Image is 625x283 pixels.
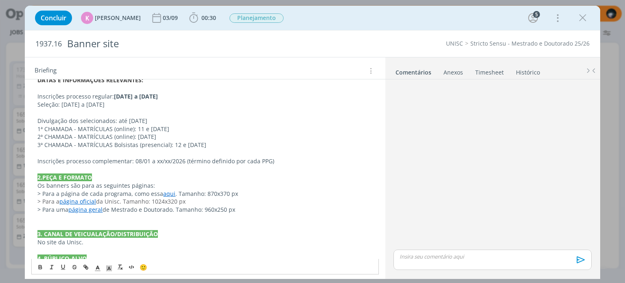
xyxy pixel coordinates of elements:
span: 1ª CHAMADA - MATRÍCULAS (online): 11 e [DATE] [37,125,169,133]
a: Histórico [516,65,540,77]
div: Anexos [444,68,463,77]
a: Timesheet [475,65,504,77]
p: Os banners são para as seguintes páginas: [37,182,372,190]
strong: 4. PÚBLICO-ALVO [37,254,87,262]
strong: [DATE] a [DATE] [114,92,158,100]
span: da Unisc. Tamanho: 1024x320 px [96,197,186,205]
div: dialog [25,6,600,279]
button: 5 [527,11,540,24]
p: No site da Unisc. [37,238,372,246]
span: [PERSON_NAME] [95,15,141,21]
div: 5 [533,11,540,18]
button: Planejamento [229,13,284,23]
span: Planejamento [229,13,284,23]
button: Concluir [35,11,72,25]
span: 3ª CHAMADA - MATRÍCULAS Bolsistas (presencial): 12 e [DATE] [37,141,206,149]
button: 00:30 [187,11,218,24]
p: > Para a página de cada programa, como essa . Tamanho: 870x370 px [37,190,372,198]
span: Inscrições processo complementar: 08/01 a xx/xx/2026 (término definido por cada PPG) [37,157,274,165]
a: UNISC [446,39,463,47]
div: K [81,12,93,24]
p: > Para uma de Mestrado e Doutorado. Tamanho: 960x250 px [37,206,372,214]
div: Banner site [63,34,355,54]
span: Cor do Texto [92,262,103,272]
strong: DATAS E INFORMAÇÕES RELEVANTES: [37,76,143,84]
span: Briefing [35,66,57,76]
span: 2ª CHAMADA - MATRÍCULAS (online): [DATE] [37,133,156,140]
a: Comentários [395,65,432,77]
span: 1937.16 [35,39,62,48]
button: 🙂 [138,262,149,272]
strong: 2.PEÇA E FORMATO [37,173,92,181]
div: 03/09 [163,15,179,21]
a: Stricto Sensu - Mestrado e Doutorado 25/26 [470,39,590,47]
span: Seleção: [DATE] a [DATE] [37,101,105,108]
a: página geral [68,206,103,213]
span: Inscrições processo regular: [37,92,114,100]
span: 00:30 [201,14,216,22]
strong: 3. CANAL DE VEICUALAÇÃO/DISTRIBUIÇÃO [37,230,158,238]
a: página oficial [59,197,96,205]
span: Divulgação dos selecionados: até [DATE] [37,117,147,125]
a: aqui [163,190,175,197]
span: > Para a [37,197,59,205]
span: Cor de Fundo [103,262,115,272]
span: Concluir [41,15,66,21]
button: K[PERSON_NAME] [81,12,141,24]
span: 🙂 [140,263,147,271]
